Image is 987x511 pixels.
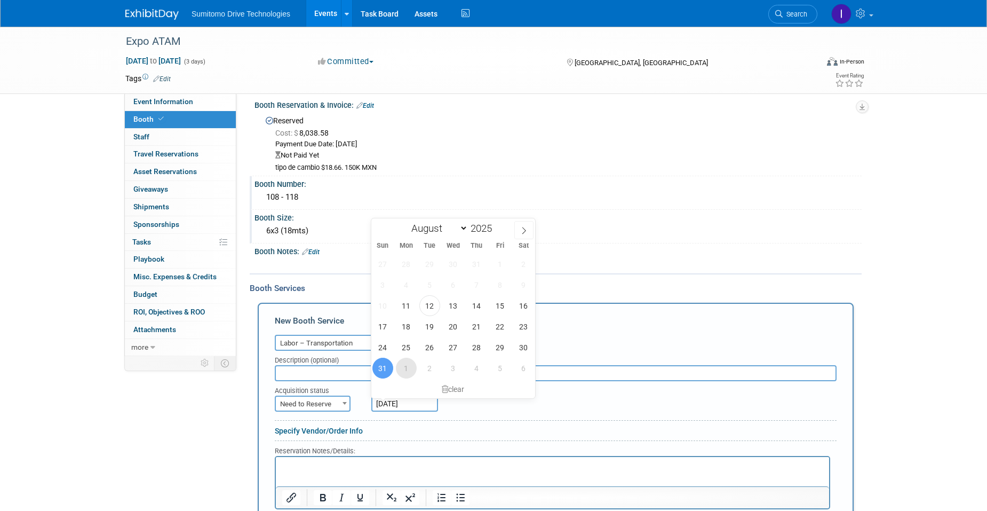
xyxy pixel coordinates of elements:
div: 108 - 118 [262,189,854,206]
span: July 29, 2025 [419,254,440,274]
span: Event Information [133,97,193,106]
span: August 23, 2025 [513,316,534,337]
a: Staff [125,129,236,146]
span: September 4, 2025 [466,358,487,379]
span: 8,038.58 [275,129,333,137]
span: ROI, Objectives & ROO [133,308,205,316]
a: ROI, Objectives & ROO [125,304,236,321]
span: Sponsorships [133,220,179,229]
button: Subscript [383,490,401,505]
a: Tasks [125,234,236,251]
span: Tasks [132,238,151,246]
a: Edit [302,248,320,256]
div: Reserved [262,113,854,172]
a: Misc. Expenses & Credits [125,269,236,286]
span: Misc. Expenses & Credits [133,272,217,281]
span: August 12, 2025 [419,295,440,316]
div: In-Person [839,58,864,66]
span: Giveaways [133,185,168,193]
div: Booth Number: [254,176,862,190]
select: Month [407,222,468,235]
td: Toggle Event Tabs [214,356,236,370]
a: Attachments [125,321,236,339]
span: August 24, 2025 [372,337,393,358]
a: Shipments [125,199,236,216]
span: September 5, 2025 [490,358,511,379]
span: Fri [488,242,512,249]
a: more [125,339,236,356]
span: August 5, 2025 [419,274,440,295]
span: September 2, 2025 [419,358,440,379]
i: Booth reservation complete [158,116,164,122]
span: Travel Reservations [133,150,198,158]
div: Event Format [754,56,864,72]
span: more [131,343,148,351]
span: Shipments [133,202,169,211]
div: Expo ATAM [122,32,801,51]
span: August 22, 2025 [490,316,511,337]
a: Booth [125,111,236,128]
div: New Booth Service [275,315,837,332]
span: Labor – Transportation [275,335,435,351]
span: Mon [394,242,418,249]
div: tipo de cambio $18.66. 150K MXN [275,163,854,172]
span: Wed [441,242,465,249]
span: August 27, 2025 [443,337,464,358]
span: September 6, 2025 [513,358,534,379]
span: August 9, 2025 [513,274,534,295]
div: Description (optional) [275,351,837,365]
span: August 1, 2025 [490,254,511,274]
span: August 7, 2025 [466,274,487,295]
span: August 17, 2025 [372,316,393,337]
span: August 19, 2025 [419,316,440,337]
span: August 18, 2025 [396,316,417,337]
span: Sumitomo Drive Technologies [192,10,290,18]
span: July 27, 2025 [372,254,393,274]
span: August 21, 2025 [466,316,487,337]
img: Iram Rincón [831,4,851,24]
span: Tue [418,242,441,249]
a: Playbook [125,251,236,268]
span: August 3, 2025 [372,274,393,295]
span: August 11, 2025 [396,295,417,316]
div: 6x3 (18mts) [262,223,854,239]
button: Bullet list [451,490,469,505]
div: Booth Reservation & Invoice: [254,97,862,111]
a: Event Information [125,93,236,111]
span: Playbook [133,255,164,263]
input: Year [468,222,500,234]
span: August 28, 2025 [466,337,487,358]
div: Not Paid Yet [275,151,854,161]
span: August 14, 2025 [466,295,487,316]
span: Booth [133,115,166,123]
span: August 8, 2025 [490,274,511,295]
a: Search [768,5,817,23]
div: Booth Services [250,282,862,294]
button: Bold [314,490,332,505]
span: August 6, 2025 [443,274,464,295]
span: Thu [465,242,488,249]
div: Payment Due Date: [DATE] [275,139,854,150]
a: Specify Vendor/Order Info [275,427,363,435]
span: (3 days) [183,58,205,65]
span: August 20, 2025 [443,316,464,337]
a: Sponsorships [125,216,236,233]
iframe: Rich Text Area [276,457,829,486]
a: Edit [356,102,374,109]
button: Superscript [401,490,419,505]
div: Acquisition status [275,381,355,396]
span: [DATE] [DATE] [125,56,181,66]
td: Personalize Event Tab Strip [196,356,214,370]
span: Attachments [133,325,176,334]
img: Format-Inperson.png [827,57,838,66]
span: Need to Reserve [275,396,351,412]
span: July 28, 2025 [396,254,417,274]
span: August 29, 2025 [490,337,511,358]
div: Ideally by [371,381,789,396]
button: Insert/edit link [282,490,300,505]
img: ExhibitDay [125,9,179,20]
a: Travel Reservations [125,146,236,163]
div: clear [371,380,536,398]
span: Sun [371,242,395,249]
span: to [148,57,158,65]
